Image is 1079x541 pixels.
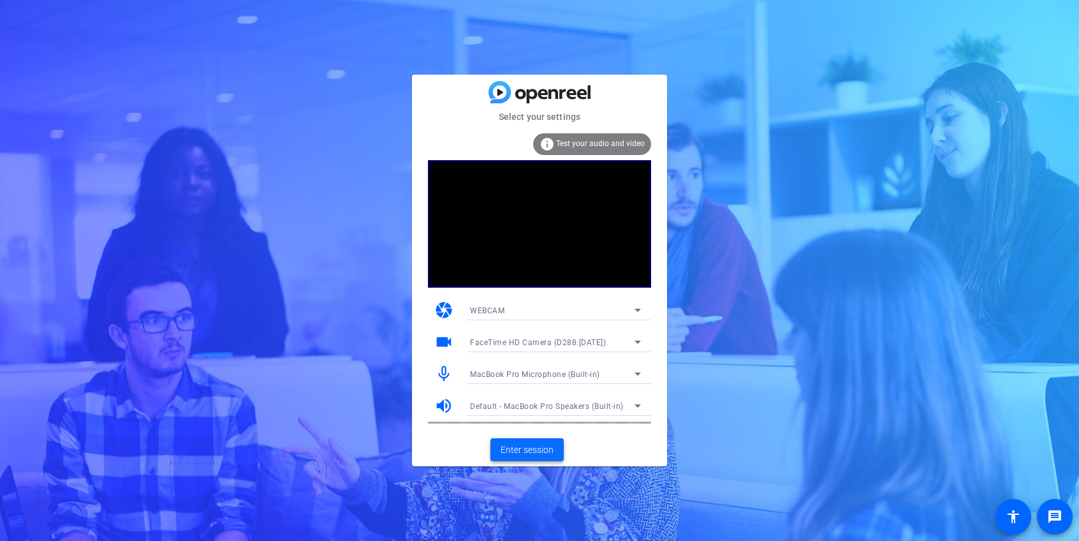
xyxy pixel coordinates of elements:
span: Default - MacBook Pro Speakers (Built-in) [470,402,624,411]
span: FaceTime HD Camera (D288:[DATE]) [470,338,606,347]
span: Enter session [501,443,554,457]
mat-icon: camera [434,300,453,320]
button: Enter session [490,438,564,461]
mat-icon: videocam [434,332,453,352]
img: blue-gradient.svg [488,81,591,103]
mat-icon: volume_up [434,396,453,415]
span: Test your audio and video [556,139,645,148]
mat-icon: accessibility [1006,509,1021,524]
span: MacBook Pro Microphone (Built-in) [470,370,600,379]
mat-icon: message [1047,509,1062,524]
span: WEBCAM [470,306,504,315]
mat-icon: info [539,137,555,152]
mat-card-subtitle: Select your settings [412,110,667,124]
mat-icon: mic_none [434,364,453,383]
